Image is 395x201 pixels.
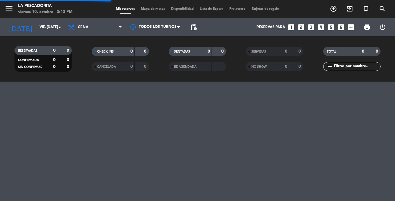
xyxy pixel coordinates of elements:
[5,4,14,15] button: menu
[5,21,37,34] i: [DATE]
[18,3,72,9] div: La Pescadorita
[375,18,390,36] div: LOG OUT
[18,66,42,69] span: SIN CONFIRMAR
[67,65,70,69] strong: 0
[144,49,148,53] strong: 0
[113,7,138,11] span: Mis reservas
[138,7,168,11] span: Mapa de mesas
[144,64,148,69] strong: 0
[53,48,56,53] strong: 0
[208,49,210,53] strong: 0
[376,49,379,53] strong: 0
[285,49,287,53] strong: 0
[362,49,364,53] strong: 0
[326,63,333,70] i: filter_list
[256,25,285,29] span: Reservas para
[363,24,371,31] span: print
[337,23,345,31] i: looks_6
[53,65,56,69] strong: 0
[346,5,353,12] i: exit_to_app
[379,5,386,12] i: search
[226,7,249,11] span: Pre-acceso
[347,23,355,31] i: add_box
[168,7,197,11] span: Disponibilidad
[330,5,337,12] i: add_circle_outline
[67,48,70,53] strong: 0
[97,50,114,53] span: CHECK INS
[327,50,336,53] span: TOTAL
[327,23,335,31] i: looks_5
[285,64,287,69] strong: 0
[379,24,386,31] i: power_settings_new
[221,49,225,53] strong: 0
[251,65,267,68] span: NO SHOW
[297,23,305,31] i: looks_two
[362,5,370,12] i: turned_in_not
[78,25,88,29] span: Cena
[298,64,302,69] strong: 0
[18,59,39,62] span: CONFIRMADA
[18,9,72,15] div: viernes 10. octubre - 3:43 PM
[249,7,282,11] span: Tarjetas de regalo
[97,65,116,68] span: CANCELADA
[18,49,37,52] span: RESERVADAS
[130,64,133,69] strong: 0
[56,24,63,31] i: arrow_drop_down
[53,58,56,62] strong: 0
[287,23,295,31] i: looks_one
[5,4,14,13] i: menu
[251,50,266,53] span: SERVIDAS
[307,23,315,31] i: looks_3
[298,49,302,53] strong: 0
[190,24,197,31] span: pending_actions
[197,7,226,11] span: Lista de Espera
[130,49,133,53] strong: 0
[333,63,380,70] input: Filtrar por nombre...
[67,58,70,62] strong: 0
[317,23,325,31] i: looks_4
[174,65,196,68] span: RE AGENDADA
[174,50,190,53] span: SENTADAS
